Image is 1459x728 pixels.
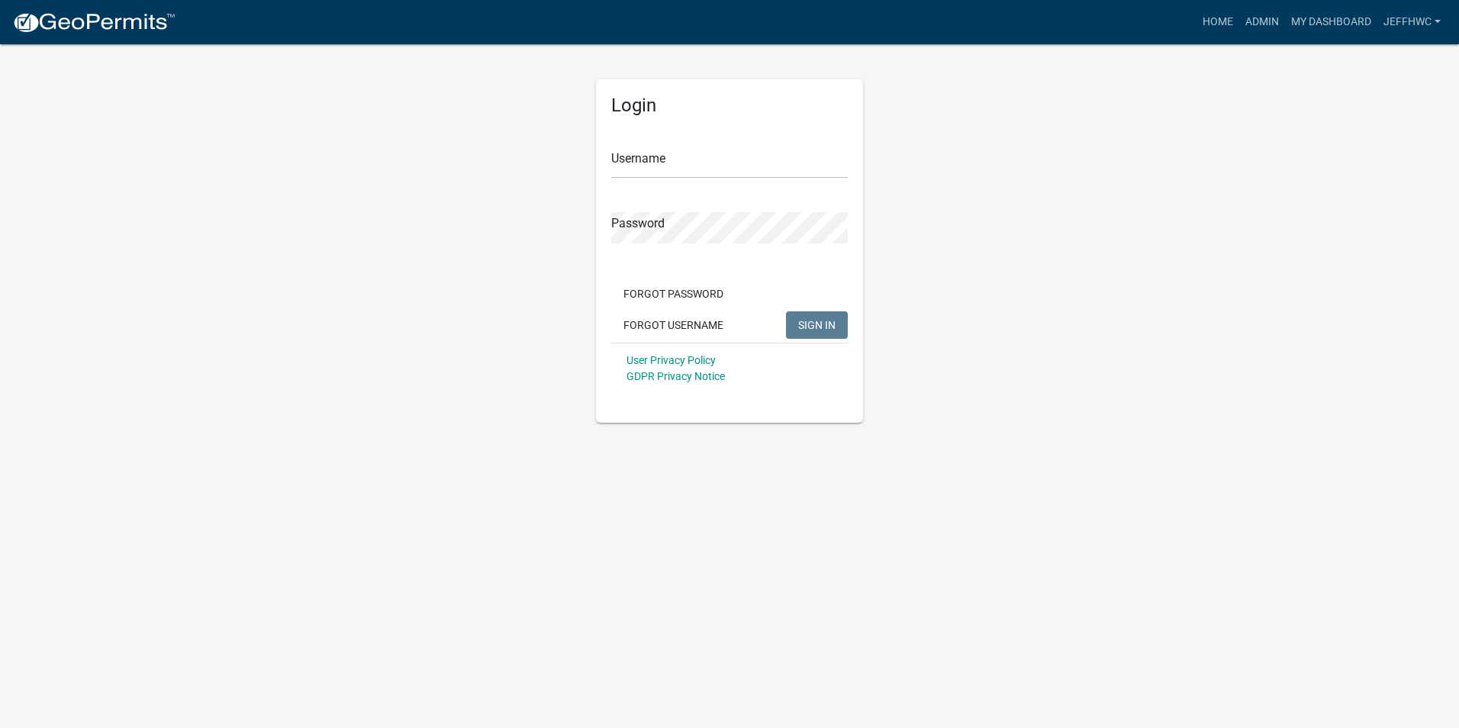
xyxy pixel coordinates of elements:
a: JeffHWC [1377,8,1447,37]
a: GDPR Privacy Notice [626,370,725,382]
button: SIGN IN [786,311,848,339]
a: My Dashboard [1285,8,1377,37]
h5: Login [611,95,848,117]
button: Forgot Username [611,311,736,339]
button: Forgot Password [611,280,736,308]
a: Admin [1239,8,1285,37]
a: Home [1197,8,1239,37]
span: SIGN IN [798,318,836,330]
a: User Privacy Policy [626,354,716,366]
